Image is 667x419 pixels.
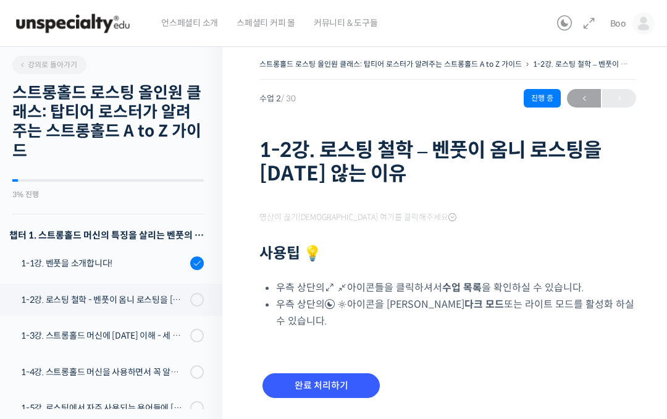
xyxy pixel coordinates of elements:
[259,244,322,263] strong: 사용팁 💡
[567,89,601,108] a: ←이전
[259,213,456,222] span: 영상이 끊기[DEMOGRAPHIC_DATA] 여기를 클릭해주세요
[276,296,636,329] li: 우측 상단의 아이콘을 [PERSON_NAME] 또는 라이트 모드를 활성화 하실 수 있습니다.
[12,191,204,198] div: 3% 진행
[259,138,636,186] h1: 1-2강. 로스팅 철학 – 벤풋이 옴니 로스팅을 [DATE] 않는 이유
[610,18,626,29] span: Boo
[262,373,380,399] input: 완료 처리하기
[524,89,561,108] div: 진행 중
[464,298,504,311] b: 다크 모드
[259,95,296,103] span: 수업 2
[21,256,187,270] div: 1-1강. 벤풋을 소개합니다!
[259,59,522,69] a: 스트롱홀드 로스팅 올인원 클래스: 탑티어 로스터가 알려주는 스트롱홀드 A to Z 가이드
[21,401,187,415] div: 1-5강. 로스팅에서 자주 사용되는 용어들에 [DATE] 이해
[21,329,187,342] div: 1-3강. 스트롱홀드 머신에 [DATE] 이해 - 세 가지 열원이 만들어내는 변화
[21,365,187,379] div: 1-4강. 스트롱홀드 머신을 사용하면서 꼭 알고 있어야 할 유의사항
[276,279,636,296] li: 우측 상단의 아이콘들을 클릭하셔서 을 확인하실 수 있습니다.
[281,93,296,104] span: / 30
[19,60,77,69] span: 강의로 돌아가기
[567,90,601,107] span: ←
[12,56,86,74] a: 강의로 돌아가기
[9,227,204,243] h3: 챕터 1. 스트롱홀드 머신의 특징을 살리는 벤풋의 로스팅 방식
[12,83,204,161] h2: 스트롱홀드 로스팅 올인원 클래스: 탑티어 로스터가 알려주는 스트롱홀드 A to Z 가이드
[442,281,482,294] b: 수업 목록
[21,293,187,307] div: 1-2강. 로스팅 철학 - 벤풋이 옴니 로스팅을 [DATE] 않는 이유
